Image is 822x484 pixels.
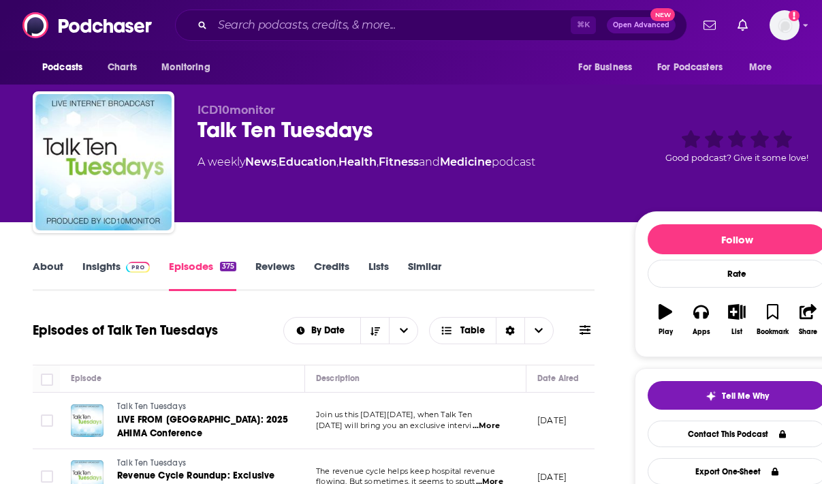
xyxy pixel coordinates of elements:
span: , [377,155,379,168]
p: [DATE] [537,414,567,426]
h2: Choose List sort [283,317,419,344]
a: Medicine [440,155,492,168]
span: [DATE] will bring you an exclusive intervi [316,421,471,430]
img: Podchaser Pro [126,262,150,273]
div: Apps [693,328,710,336]
span: New [650,8,675,21]
span: Toggle select row [41,414,53,427]
div: Play [659,328,673,336]
svg: Add a profile image [789,10,800,21]
span: For Business [578,58,632,77]
button: Choose View [429,317,554,344]
button: Show profile menu [770,10,800,40]
span: Monitoring [161,58,210,77]
h1: Episodes of Talk Ten Tuesdays [33,322,218,339]
a: Reviews [255,260,295,291]
button: Sort Direction [360,318,389,344]
button: open menu [648,55,742,80]
span: and [419,155,440,168]
span: More [749,58,772,77]
a: LIVE FROM [GEOGRAPHIC_DATA]: 2025 AHIMA Conference [117,413,294,440]
button: open menu [569,55,649,80]
div: Description [316,370,360,387]
a: Charts [99,55,145,80]
span: Podcasts [42,58,82,77]
span: LIVE FROM [GEOGRAPHIC_DATA]: 2025 AHIMA Conference [117,414,289,439]
a: InsightsPodchaser Pro [82,260,150,291]
div: Sort Direction [496,318,524,344]
button: open menu [389,318,417,344]
a: About [33,260,63,291]
span: Tell Me Why [722,391,769,402]
a: Show notifications dropdown [698,14,721,37]
img: Podchaser - Follow, Share and Rate Podcasts [22,12,153,38]
a: Talk Ten Tuesdays [117,457,294,470]
button: open menu [152,55,227,80]
button: open menu [284,326,361,335]
button: Apps [683,295,718,344]
a: Episodes375 [169,260,236,291]
a: Credits [314,260,349,291]
span: , [276,155,279,168]
span: For Podcasters [657,58,723,77]
button: Open AdvancedNew [607,17,676,33]
a: Talk Ten Tuesdays [117,401,294,413]
div: Bookmark [757,328,789,336]
div: Date Aired [537,370,579,387]
div: Search podcasts, credits, & more... [175,10,687,41]
span: Talk Ten Tuesdays [117,458,186,468]
span: Table [460,326,485,335]
button: open menu [740,55,789,80]
input: Search podcasts, credits, & more... [212,14,571,36]
p: [DATE] [537,471,567,483]
span: Open Advanced [613,22,669,29]
img: User Profile [770,10,800,40]
div: Share [799,328,817,336]
button: List [719,295,755,344]
span: Logged in as gpg1 [770,10,800,40]
span: Charts [108,58,137,77]
span: The revenue cycle helps keep hospital revenue [316,466,495,476]
a: Similar [408,260,441,291]
button: Bookmark [755,295,790,344]
span: Talk Ten Tuesdays [117,402,186,411]
span: ⌘ K [571,16,596,34]
span: Join us this [DATE][DATE], when Talk Ten [316,410,472,419]
div: Episode [71,370,101,387]
span: ...More [473,421,500,432]
div: List [731,328,742,336]
a: Fitness [379,155,419,168]
img: tell me why sparkle [706,391,716,402]
a: Show notifications dropdown [732,14,753,37]
span: By Date [311,326,349,335]
a: Education [279,155,336,168]
span: , [336,155,338,168]
div: 375 [220,262,236,271]
span: ICD10monitor [197,104,275,117]
a: Lists [368,260,389,291]
img: Talk Ten Tuesdays [35,94,172,230]
a: News [245,155,276,168]
button: open menu [33,55,100,80]
button: Play [648,295,683,344]
div: A weekly podcast [197,154,535,170]
span: Toggle select row [41,470,53,483]
a: Health [338,155,377,168]
span: Good podcast? Give it some love! [665,153,808,163]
